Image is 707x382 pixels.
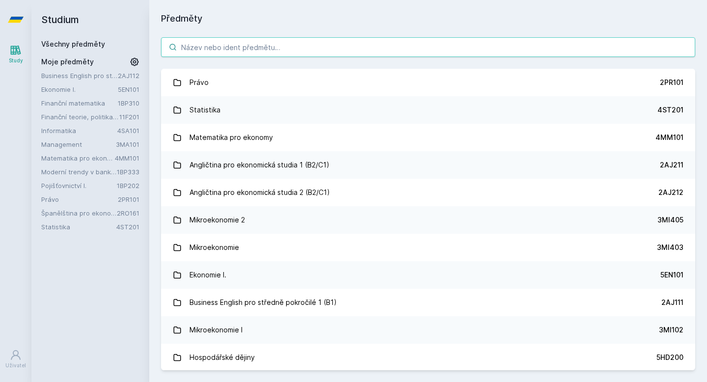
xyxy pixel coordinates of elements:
[41,153,115,163] a: Matematika pro ekonomy
[190,320,243,340] div: Mikroekonomie I
[117,182,139,190] a: 1BP202
[41,71,118,81] a: Business English pro středně pokročilé 2 (B1)
[41,40,105,48] a: Všechny předměty
[41,208,117,218] a: Španělština pro ekonomy - základní úroveň 1 (A0/A1)
[161,206,695,234] a: Mikroekonomie 2 3MI405
[117,127,139,135] a: 4SA101
[660,270,683,280] div: 5EN101
[118,99,139,107] a: 1BP310
[161,69,695,96] a: Právo 2PR101
[661,298,683,307] div: 2AJ111
[9,57,23,64] div: Study
[2,344,29,374] a: Uživatel
[161,37,695,57] input: Název nebo ident předmětu…
[190,293,337,312] div: Business English pro středně pokročilé 1 (B1)
[41,194,118,204] a: Právo
[161,316,695,344] a: Mikroekonomie I 3MI102
[118,72,139,80] a: 2AJ112
[660,78,683,87] div: 2PR101
[117,168,139,176] a: 1BP333
[116,140,139,148] a: 3MA101
[41,181,117,191] a: Pojišťovnictví I.
[41,139,116,149] a: Management
[161,179,695,206] a: Angličtina pro ekonomická studia 2 (B2/C1) 2AJ212
[115,154,139,162] a: 4MM101
[41,126,117,136] a: Informatika
[190,155,329,175] div: Angličtina pro ekonomická studia 1 (B2/C1)
[118,195,139,203] a: 2PR101
[119,113,139,121] a: 11F201
[659,325,683,335] div: 3MI102
[116,223,139,231] a: 4ST201
[658,188,683,197] div: 2AJ212
[190,73,209,92] div: Právo
[161,261,695,289] a: Ekonomie I. 5EN101
[190,128,273,147] div: Matematika pro ekonomy
[41,84,118,94] a: Ekonomie I.
[190,183,330,202] div: Angličtina pro ekonomická studia 2 (B2/C1)
[161,124,695,151] a: Matematika pro ekonomy 4MM101
[41,112,119,122] a: Finanční teorie, politika a instituce
[655,133,683,142] div: 4MM101
[161,289,695,316] a: Business English pro středně pokročilé 1 (B1) 2AJ111
[190,265,226,285] div: Ekonomie I.
[161,234,695,261] a: Mikroekonomie 3MI403
[161,151,695,179] a: Angličtina pro ekonomická studia 1 (B2/C1) 2AJ211
[190,238,239,257] div: Mikroekonomie
[41,222,116,232] a: Statistika
[117,209,139,217] a: 2RO161
[41,98,118,108] a: Finanční matematika
[657,243,683,252] div: 3MI403
[161,96,695,124] a: Statistika 4ST201
[2,39,29,69] a: Study
[657,105,683,115] div: 4ST201
[660,160,683,170] div: 2AJ211
[190,210,245,230] div: Mikroekonomie 2
[5,362,26,369] div: Uživatel
[118,85,139,93] a: 5EN101
[190,348,255,367] div: Hospodářské dějiny
[161,344,695,371] a: Hospodářské dějiny 5HD200
[161,12,695,26] h1: Předměty
[657,215,683,225] div: 3MI405
[41,57,94,67] span: Moje předměty
[190,100,220,120] div: Statistika
[41,167,117,177] a: Moderní trendy v bankovnictví a finančním sektoru (v angličtině)
[656,353,683,362] div: 5HD200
